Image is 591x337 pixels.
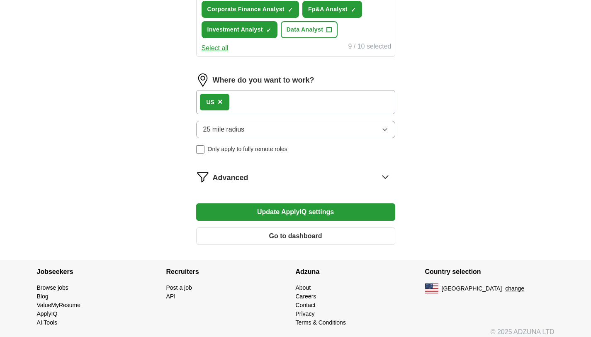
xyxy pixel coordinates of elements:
[37,284,68,291] a: Browse jobs
[281,21,338,38] button: Data Analyst
[213,75,314,86] label: Where do you want to work?
[348,42,391,53] div: 9 / 10 selected
[505,284,524,293] button: change
[202,43,229,53] button: Select all
[196,227,395,245] button: Go to dashboard
[296,293,316,300] a: Careers
[196,203,395,221] button: Update ApplyIQ settings
[207,98,214,107] div: US
[442,284,502,293] span: [GEOGRAPHIC_DATA]
[37,293,49,300] a: Blog
[166,293,176,300] a: API
[296,310,315,317] a: Privacy
[37,302,81,308] a: ValueMyResume
[296,319,346,326] a: Terms & Conditions
[308,5,348,14] span: Fp&A Analyst
[166,284,192,291] a: Post a job
[296,302,316,308] a: Contact
[207,5,285,14] span: Corporate Finance Analyst
[196,170,209,183] img: filter
[425,283,438,293] img: US flag
[213,172,248,183] span: Advanced
[288,7,293,13] span: ✓
[196,73,209,87] img: location.png
[196,121,395,138] button: 25 mile radius
[208,145,287,154] span: Only apply to fully remote roles
[37,310,58,317] a: ApplyIQ
[218,97,223,106] span: ×
[266,27,271,34] span: ✓
[351,7,356,13] span: ✓
[218,96,223,108] button: ×
[203,125,245,134] span: 25 mile radius
[37,319,58,326] a: AI Tools
[202,1,299,18] button: Corporate Finance Analyst✓
[207,25,263,34] span: Investment Analyst
[425,260,555,283] h4: Country selection
[296,284,311,291] a: About
[202,21,277,38] button: Investment Analyst✓
[287,25,323,34] span: Data Analyst
[196,145,204,154] input: Only apply to fully remote roles
[302,1,362,18] button: Fp&A Analyst✓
